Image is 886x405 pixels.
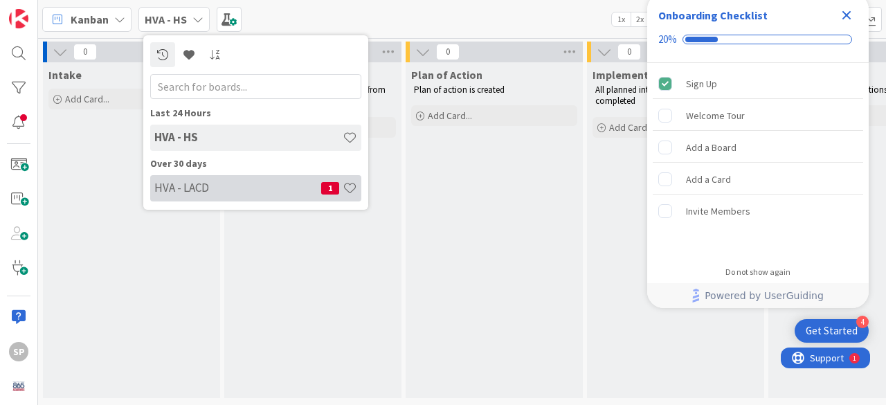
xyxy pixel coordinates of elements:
div: Checklist progress: 20% [658,33,858,46]
div: Welcome Tour is incomplete. [653,100,863,131]
div: Add a Board is incomplete. [653,132,863,163]
span: Plan of Action [411,68,482,82]
div: 4 [856,316,869,328]
span: 2x [631,12,649,26]
div: Open Get Started checklist, remaining modules: 4 [795,319,869,343]
div: 20% [658,33,677,46]
span: 1 [321,182,339,195]
div: Onboarding Checklist [658,7,768,24]
span: Add Card... [428,109,472,122]
span: Plan of action is created [414,84,505,96]
b: HVA - HS [145,12,187,26]
div: Close Checklist [835,4,858,26]
input: Search for boards... [150,74,361,99]
div: Add a Board [686,139,736,156]
div: Checklist items [647,63,869,258]
h4: HVA - LACD [154,181,321,195]
span: Powered by UserGuiding [705,287,824,304]
span: All planned interventions have been completed [595,84,730,107]
div: Sign Up [686,75,717,92]
span: Intake [48,68,82,82]
span: 0 [436,44,460,60]
div: 1 [72,6,75,17]
div: Over 30 days [150,156,361,171]
img: avatar [9,377,28,396]
div: Add a Card [686,171,731,188]
div: Invite Members [686,203,750,219]
div: Welcome Tour [686,107,745,124]
div: Add a Card is incomplete. [653,164,863,195]
div: Invite Members is incomplete. [653,196,863,226]
span: Implement Intervention [593,68,714,82]
span: Kanban [71,11,109,28]
span: 1x [612,12,631,26]
span: Add Card... [65,93,109,105]
span: 0 [617,44,641,60]
span: 0 [73,44,97,60]
span: Add Card... [609,121,653,134]
div: Do not show again [725,267,790,278]
img: Visit kanbanzone.com [9,9,28,28]
div: SP [9,342,28,361]
div: Footer [647,283,869,308]
h4: HVA - HS [154,130,343,144]
div: Sign Up is complete. [653,69,863,99]
div: Last 24 Hours [150,106,361,120]
div: Get Started [806,324,858,338]
span: Support [29,2,63,19]
a: Powered by UserGuiding [654,283,862,308]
